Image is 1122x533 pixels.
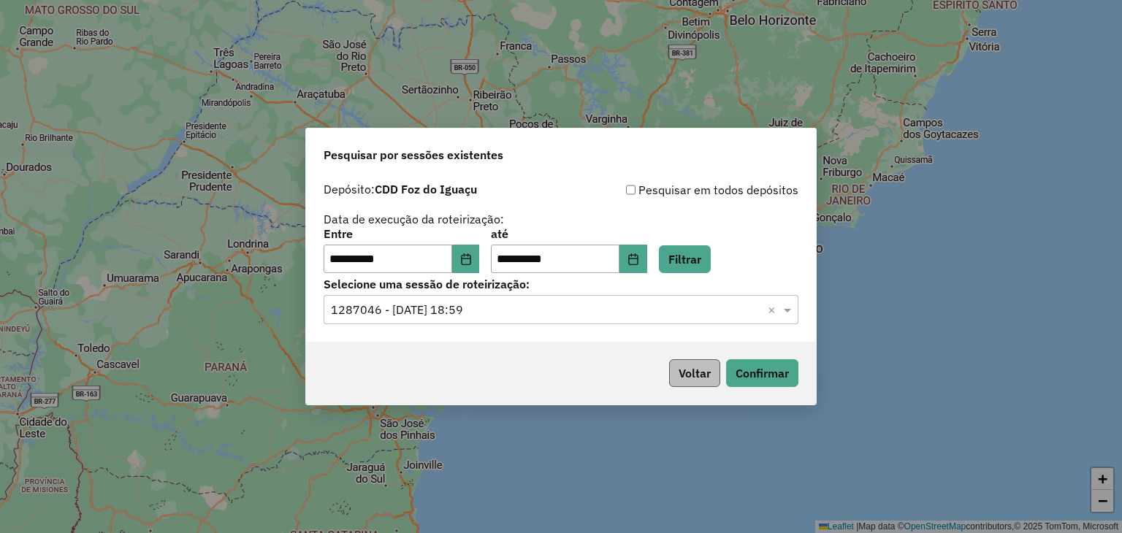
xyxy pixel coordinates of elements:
button: Choose Date [619,245,647,274]
button: Filtrar [659,245,711,273]
label: Depósito: [324,180,477,198]
div: Pesquisar em todos depósitos [561,181,798,199]
label: Data de execução da roteirização: [324,210,504,228]
button: Voltar [669,359,720,387]
span: Clear all [768,301,780,318]
span: Pesquisar por sessões existentes [324,146,503,164]
label: Selecione uma sessão de roteirização: [324,275,798,293]
strong: CDD Foz do Iguaçu [375,182,477,196]
button: Choose Date [452,245,480,274]
label: Entre [324,225,479,242]
button: Confirmar [726,359,798,387]
label: até [491,225,646,242]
